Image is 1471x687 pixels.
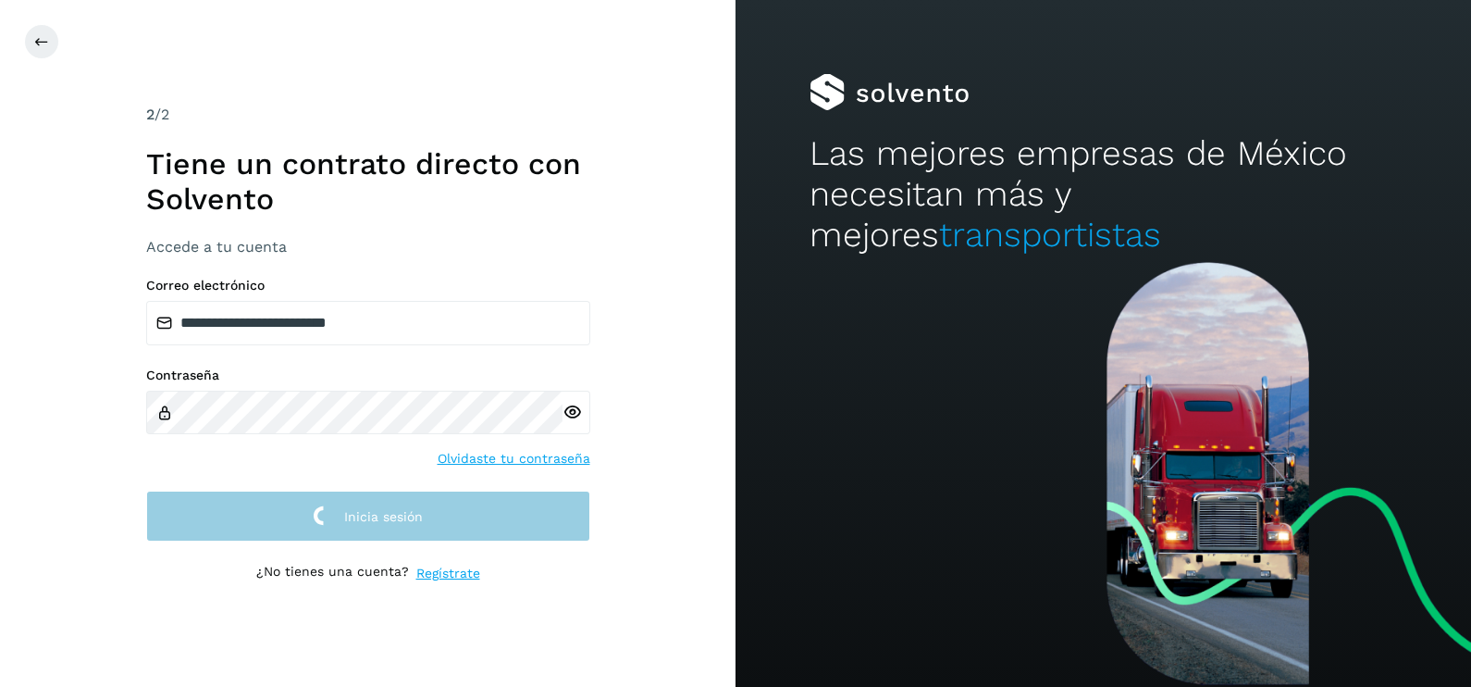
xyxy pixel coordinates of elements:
div: /2 [146,104,590,126]
p: ¿No tienes una cuenta? [256,564,409,583]
h2: Las mejores empresas de México necesitan más y mejores [810,133,1398,256]
label: Correo electrónico [146,278,590,294]
button: Inicia sesión [146,491,590,542]
h1: Tiene un contrato directo con Solvento [146,146,590,218]
label: Contraseña [146,368,590,383]
a: Olvidaste tu contraseña [438,449,590,468]
span: Inicia sesión [344,510,423,523]
h3: Accede a tu cuenta [146,238,590,256]
span: 2 [146,106,155,123]
a: Regístrate [416,564,480,583]
span: transportistas [939,215,1161,255]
